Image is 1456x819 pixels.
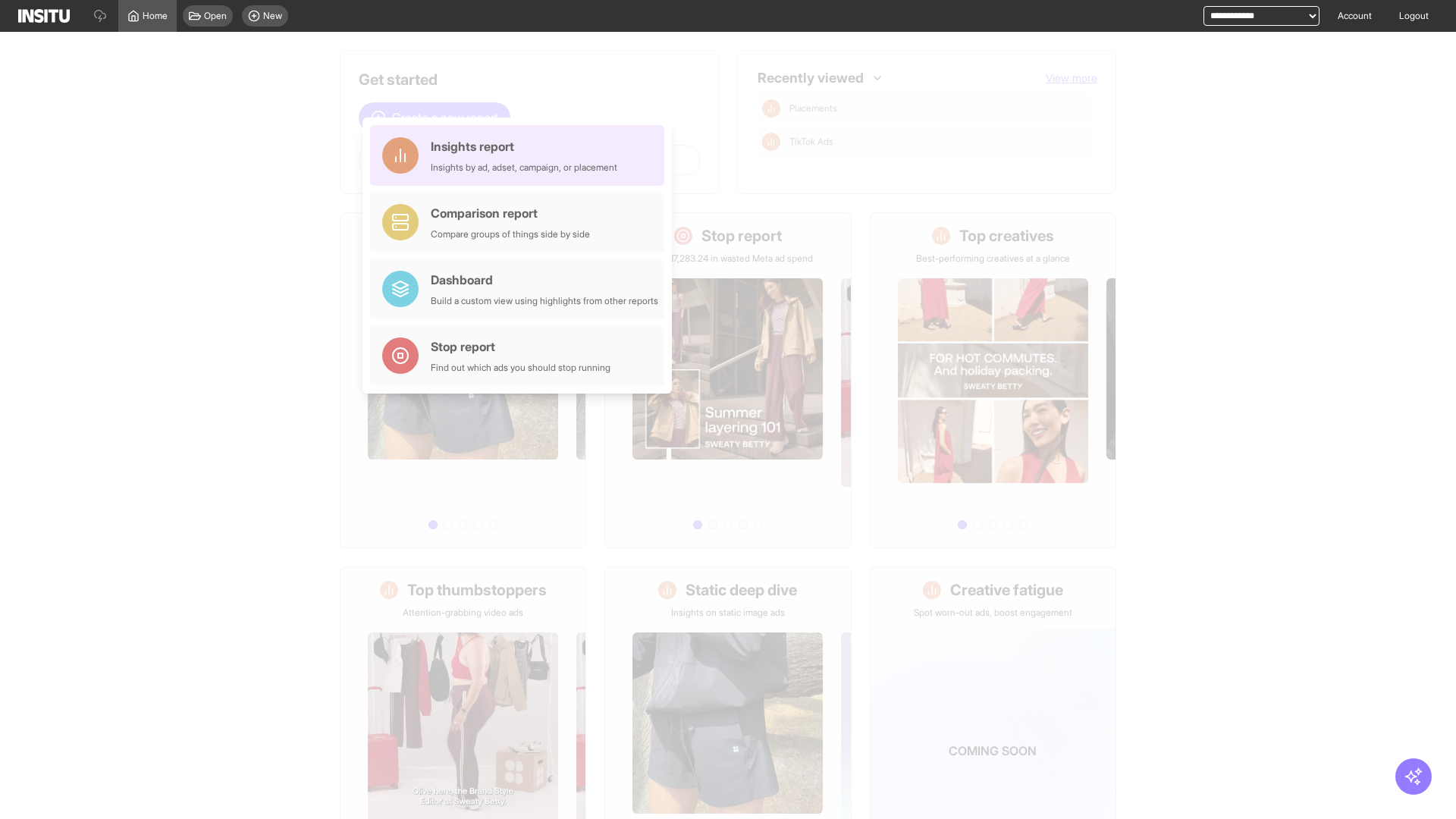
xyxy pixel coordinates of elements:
[204,10,227,22] span: Open
[431,228,590,240] div: Compare groups of things side by side
[431,337,610,356] div: Stop report
[431,295,658,307] div: Build a custom view using highlights from other reports
[18,9,70,23] img: Logo
[263,10,282,22] span: New
[431,204,590,222] div: Comparison report
[143,10,168,22] span: Home
[431,271,658,289] div: Dashboard
[431,137,617,155] div: Insights report
[431,162,617,174] div: Insights by ad, adset, campaign, or placement
[431,362,610,374] div: Find out which ads you should stop running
